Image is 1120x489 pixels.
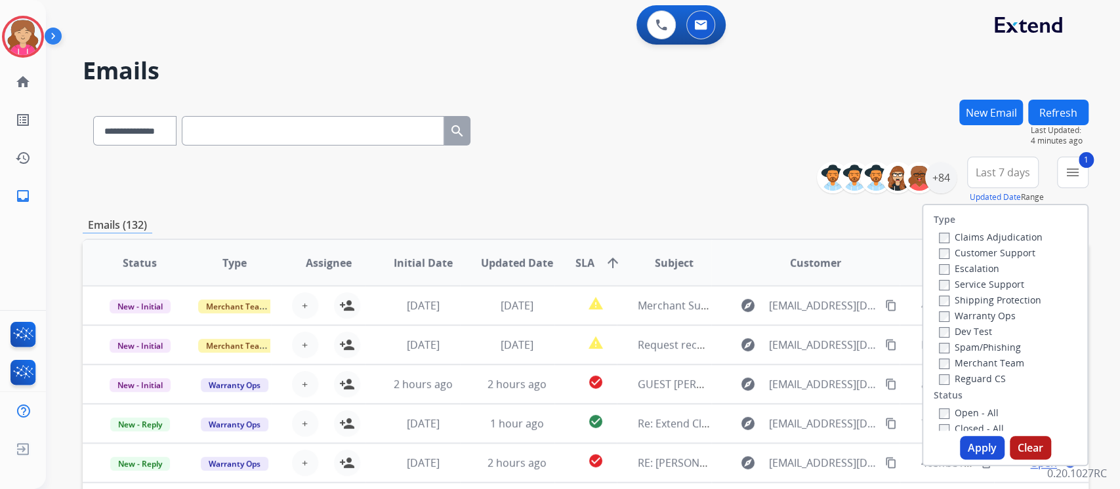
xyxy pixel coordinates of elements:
[939,248,949,259] input: Customer Support
[885,378,897,390] mat-icon: content_copy
[1057,157,1089,188] button: 1
[769,416,878,431] span: [EMAIL_ADDRESS][DOMAIN_NAME]
[1028,100,1089,125] button: Refresh
[306,255,352,271] span: Assignee
[406,298,439,313] span: [DATE]
[740,376,756,392] mat-icon: explore
[201,457,268,471] span: Warranty Ops
[222,255,247,271] span: Type
[959,100,1023,125] button: New Email
[406,456,439,470] span: [DATE]
[939,296,949,306] input: Shipping Protection
[939,280,949,290] input: Service Support
[588,335,604,351] mat-icon: report_problem
[638,416,1007,431] span: Re: Extend Claim 6c5cecb1-76da-4361-895c-89ee1c16d292 [PERSON_NAME]
[939,311,949,322] input: Warranty Ops
[740,337,756,353] mat-icon: explore
[201,378,268,392] span: Warranty Ops
[925,162,957,193] div: +84
[885,457,897,469] mat-icon: content_copy
[198,300,274,313] span: Merchant Team
[740,416,756,431] mat-icon: explore
[406,338,439,352] span: [DATE]
[939,278,1024,290] label: Service Support
[934,213,955,226] label: Type
[302,455,308,471] span: +
[970,191,1044,203] span: Range
[970,192,1021,203] button: Updated Date
[790,255,841,271] span: Customer
[638,298,1010,313] span: Merchant Support #659398: How would you rate the support you received?
[976,170,1030,175] span: Last 7 days
[1065,165,1081,180] mat-icon: menu
[934,389,963,402] label: Status
[83,217,152,233] p: Emails (132)
[1047,465,1107,481] p: 0.20.1027RC
[939,406,999,419] label: Open - All
[198,339,274,353] span: Merchant Team
[588,296,604,311] mat-icon: report_problem
[967,157,1039,188] button: Last 7 days
[123,255,157,271] span: Status
[110,457,170,471] span: New - Reply
[339,376,355,392] mat-icon: person_add
[1031,136,1089,146] span: 4 minutes ago
[939,233,949,243] input: Claims Adjudication
[638,377,932,391] span: GUEST [PERSON_NAME]/ SO# 052D140577 & 052D140577*A
[292,450,318,476] button: +
[292,410,318,437] button: +
[110,339,171,353] span: New - Initial
[939,325,992,338] label: Dev Test
[638,456,1003,470] span: RE: [PERSON_NAME] - SO#501291570 [ thread::YkCygjclBkiccZoDyUlVXDk:: ]
[110,300,171,313] span: New - Initial
[501,298,533,313] span: [DATE]
[487,377,547,391] span: 2 hours ago
[481,255,553,271] span: Updated Date
[110,378,171,392] span: New - Initial
[302,298,308,313] span: +
[939,262,999,275] label: Escalation
[939,422,1004,435] label: Closed - All
[15,150,31,166] mat-icon: history
[939,424,949,435] input: Closed - All
[588,374,604,390] mat-icon: check_circle
[575,255,594,271] span: SLA
[885,418,897,429] mat-icon: content_copy
[939,231,1043,243] label: Claims Adjudication
[302,337,308,353] span: +
[769,376,878,392] span: [EMAIL_ADDRESS][DOMAIN_NAME]
[939,294,1041,306] label: Shipping Protection
[885,339,897,351] mat-icon: content_copy
[5,18,41,55] img: avatar
[588,453,604,469] mat-icon: check_circle
[292,371,318,397] button: +
[110,418,170,431] span: New - Reply
[487,456,547,470] span: 2 hours ago
[339,298,355,313] mat-icon: person_add
[449,123,465,139] mat-icon: search
[292,292,318,319] button: +
[921,247,993,279] span: Conversation ID
[201,418,268,431] span: Warranty Ops
[292,332,318,358] button: +
[393,377,452,391] span: 2 hours ago
[769,455,878,471] span: [EMAIL_ADDRESS][DOMAIN_NAME]
[921,416,1114,431] span: 742f8fdf-3f0c-4375-a29b-ce2edd13d9a7
[339,337,355,353] mat-icon: person_add
[15,188,31,204] mat-icon: inbox
[939,359,949,369] input: Merchant Team
[302,416,308,431] span: +
[769,298,878,313] span: [EMAIL_ADDRESS][DOMAIN_NAME]
[939,309,1016,322] label: Warranty Ops
[1031,125,1089,136] span: Last Updated:
[393,255,452,271] span: Initial Date
[302,376,308,392] span: +
[740,298,756,313] mat-icon: explore
[921,298,1119,313] span: 43b1ce3f-3a84-4a4d-b440-840daf3e5a55
[15,74,31,90] mat-icon: home
[939,374,949,385] input: Reguard CS
[939,408,949,419] input: Open - All
[939,327,949,338] input: Dev Test
[769,337,878,353] span: [EMAIL_ADDRESS][DOMAIN_NAME]
[939,372,1006,385] label: Reguard CS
